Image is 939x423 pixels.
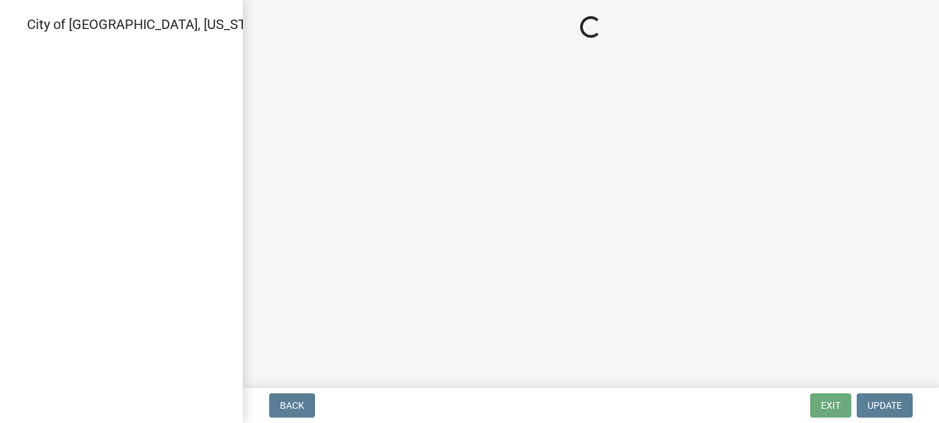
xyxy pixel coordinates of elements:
[27,16,273,32] span: City of [GEOGRAPHIC_DATA], [US_STATE]
[857,393,913,418] button: Update
[280,400,304,411] span: Back
[810,393,851,418] button: Exit
[269,393,315,418] button: Back
[867,400,902,411] span: Update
